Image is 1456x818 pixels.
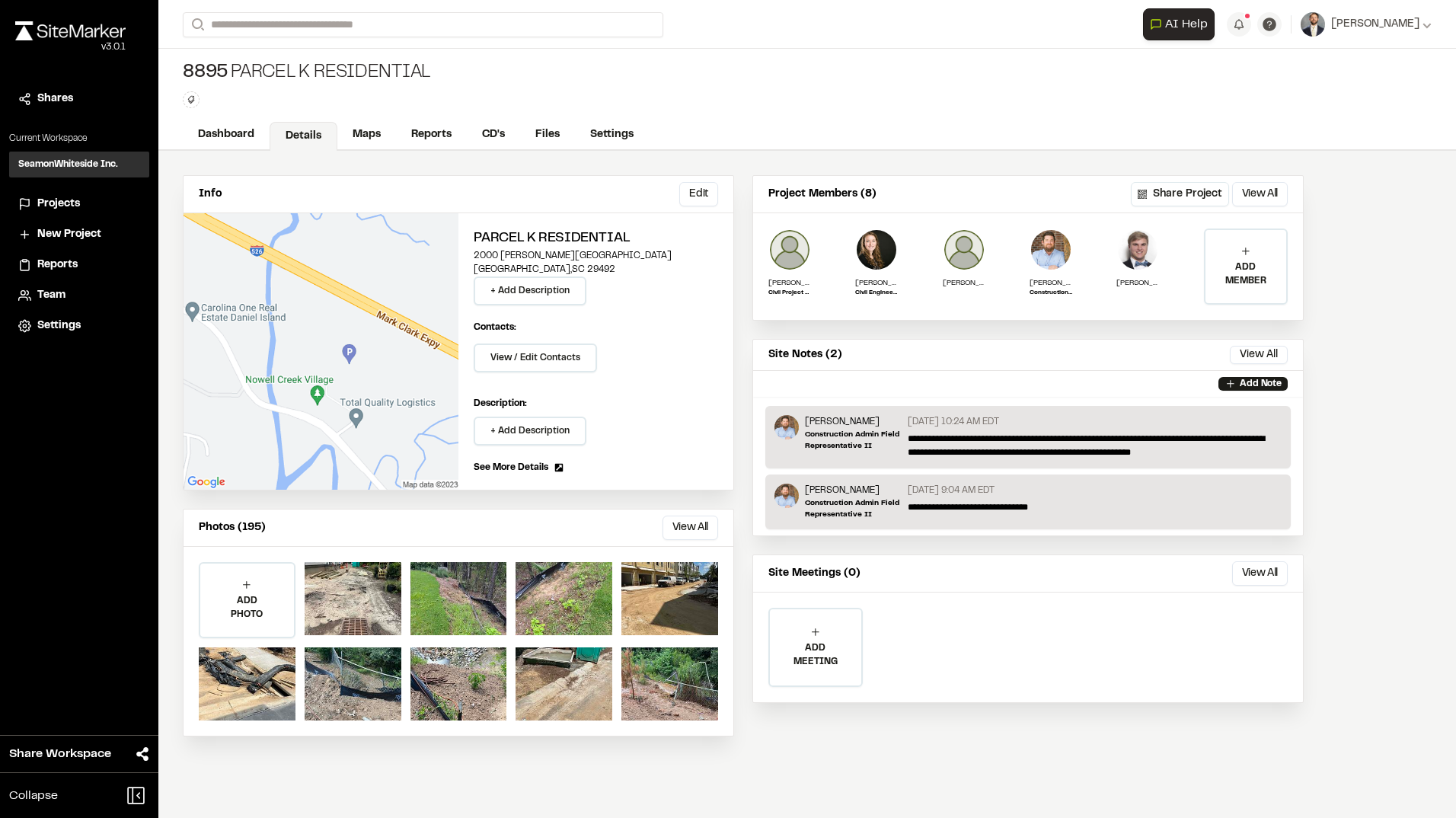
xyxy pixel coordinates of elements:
[663,516,718,540] button: View All
[520,120,575,149] a: Files
[1116,277,1159,289] p: [PERSON_NAME]
[183,61,228,85] span: 8895
[183,12,210,37] button: Search
[37,287,65,304] span: Team
[474,321,516,334] p: Contacts:
[199,186,222,203] p: Info
[199,519,266,536] p: Photos (195)
[908,484,995,497] p: [DATE] 9:04 AM EDT
[337,120,396,149] a: Maps
[474,417,586,446] button: + Add Description
[1116,228,1159,271] img: Robert Jeter
[1232,182,1288,206] button: View All
[768,347,842,363] p: Site Notes (2)
[805,497,902,520] p: Construction Admin Field Representative II
[474,461,548,475] span: See More Details
[855,228,898,271] img: Abigail Richardson
[1205,260,1286,288] p: ADD MEMBER
[396,120,467,149] a: Reports
[1301,12,1432,37] button: [PERSON_NAME]
[768,277,811,289] p: [PERSON_NAME]
[575,120,649,149] a: Settings
[9,132,149,145] p: Current Workspace
[768,186,876,203] p: Project Members (8)
[474,263,718,276] p: [GEOGRAPHIC_DATA] , SC 29492
[1030,277,1072,289] p: [PERSON_NAME]
[1030,228,1072,271] img: Shawn Simons
[37,226,101,243] span: New Project
[1131,182,1229,206] button: Share Project
[18,318,140,334] a: Settings
[768,228,811,271] img: Taylor Fletcher
[37,257,78,273] span: Reports
[774,484,799,508] img: Shawn Simons
[15,40,126,54] div: Oh geez...please don't...
[18,196,140,212] a: Projects
[270,122,337,151] a: Details
[805,484,902,497] p: [PERSON_NAME]
[37,318,81,334] span: Settings
[1165,15,1208,34] span: AI Help
[37,91,73,107] span: Shares
[183,120,270,149] a: Dashboard
[18,287,140,304] a: Team
[474,276,586,305] button: + Add Description
[18,158,118,171] h3: SeamonWhiteside Inc.
[1301,12,1325,37] img: User
[474,343,597,372] button: View / Edit Contacts
[37,196,80,212] span: Projects
[805,415,902,429] p: [PERSON_NAME]
[183,91,200,108] button: Edit Tags
[474,397,718,411] p: Description:
[855,289,898,298] p: Civil Engineering Project Manager
[855,277,898,289] p: [PERSON_NAME]
[943,277,985,289] p: [PERSON_NAME]
[18,226,140,243] a: New Project
[1331,16,1419,33] span: [PERSON_NAME]
[943,228,985,271] img: Brad Hinchberger
[183,61,430,85] div: Parcel K Residential
[1030,289,1072,298] p: Construction Admin Field Representative II
[1240,377,1282,391] p: Add Note
[474,228,718,249] h2: Parcel K Residential
[768,565,861,582] p: Site Meetings (0)
[467,120,520,149] a: CD's
[1232,561,1288,586] button: View All
[908,415,999,429] p: [DATE] 10:24 AM EDT
[474,249,718,263] p: 2000 [PERSON_NAME][GEOGRAPHIC_DATA]
[9,787,58,805] span: Collapse
[18,257,140,273] a: Reports
[774,415,799,439] img: Shawn Simons
[15,21,126,40] img: rebrand.png
[200,594,294,621] p: ADD PHOTO
[1143,8,1221,40] div: Open AI Assistant
[1230,346,1288,364] button: View All
[1143,8,1215,40] button: Open AI Assistant
[679,182,718,206] button: Edit
[18,91,140,107] a: Shares
[770,641,861,669] p: ADD MEETING
[768,289,811,298] p: Civil Project Coordinator
[805,429,902,452] p: Construction Admin Field Representative II
[9,745,111,763] span: Share Workspace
